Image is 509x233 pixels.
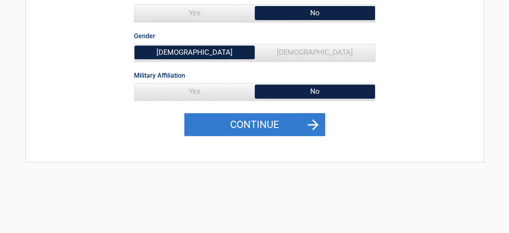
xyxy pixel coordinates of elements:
label: Gender [134,31,155,41]
button: Continue [184,113,325,136]
span: Yes [134,83,255,99]
label: Military Affiliation [134,70,185,81]
span: [DEMOGRAPHIC_DATA] [255,44,375,60]
span: Yes [134,5,255,21]
span: [DEMOGRAPHIC_DATA] [134,44,255,60]
span: No [255,5,375,21]
span: No [255,83,375,99]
